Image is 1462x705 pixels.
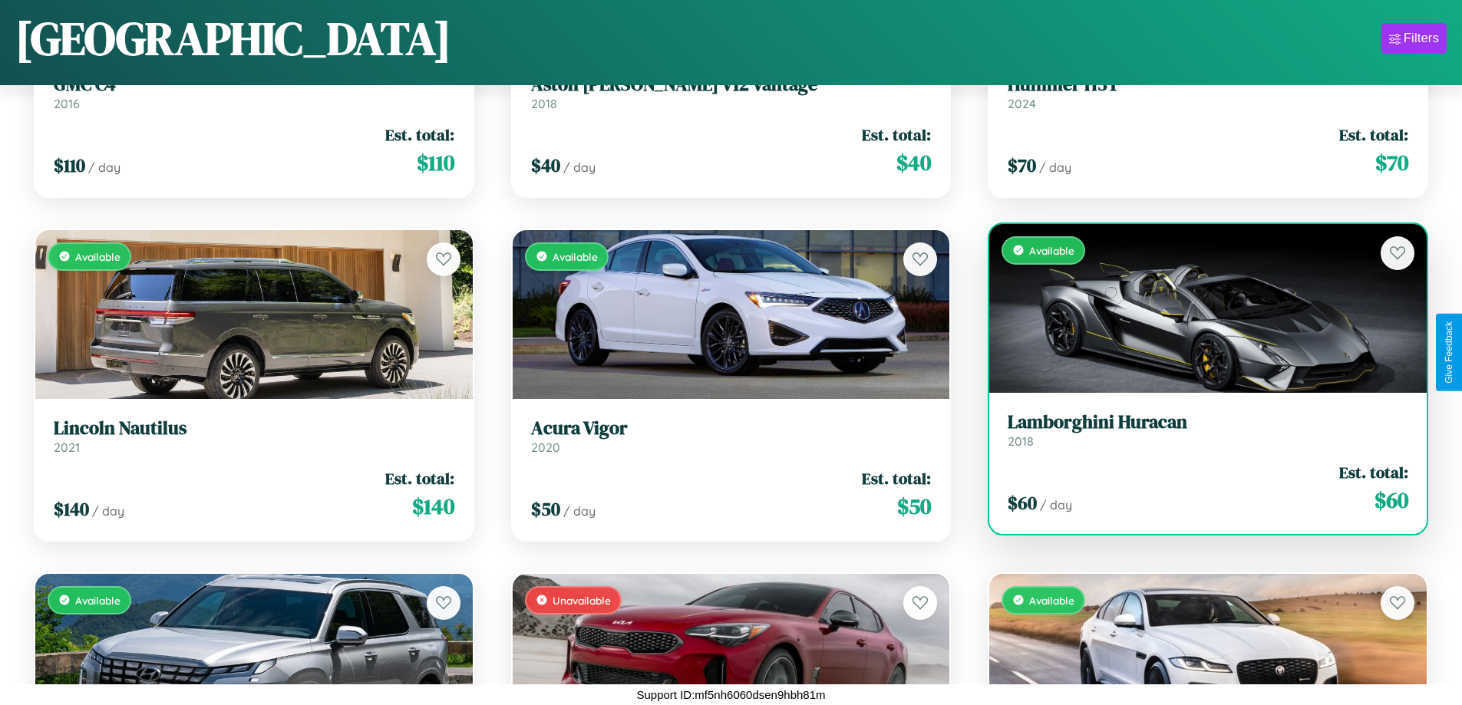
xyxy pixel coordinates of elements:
h3: GMC C4 [54,74,454,96]
span: $ 110 [417,147,454,178]
span: Available [1029,594,1074,607]
span: $ 50 [897,491,931,522]
span: $ 50 [531,496,560,522]
span: $ 60 [1375,485,1408,516]
div: Give Feedback [1444,321,1454,384]
span: 2024 [1008,96,1036,111]
span: / day [563,503,596,519]
a: Lamborghini Huracan2018 [1008,411,1408,449]
span: $ 110 [54,153,85,178]
span: 2018 [531,96,557,111]
a: Aston [PERSON_NAME] V12 Vantage2018 [531,74,932,111]
span: Est. total: [385,124,454,146]
h3: Hummer H3T [1008,74,1408,96]
p: Support ID: mf5nh6060dsen9hbh81m [636,684,825,705]
h1: [GEOGRAPHIC_DATA] [15,7,451,70]
span: Est. total: [1339,461,1408,483]
span: $ 70 [1008,153,1036,178]
span: Available [75,594,120,607]
span: $ 70 [1375,147,1408,178]
span: $ 60 [1008,490,1037,516]
span: / day [1039,160,1071,175]
span: Available [75,250,120,263]
span: 2020 [531,440,560,455]
h3: Lincoln Nautilus [54,417,454,440]
div: Filters [1404,31,1439,46]
span: Unavailable [553,594,611,607]
span: $ 40 [531,153,560,178]
a: Hummer H3T2024 [1008,74,1408,111]
span: 2016 [54,96,80,111]
button: Filters [1381,23,1447,54]
span: Est. total: [385,467,454,489]
span: / day [88,160,120,175]
span: Est. total: [862,467,931,489]
span: 2018 [1008,433,1034,449]
span: / day [92,503,124,519]
span: / day [563,160,596,175]
a: Lincoln Nautilus2021 [54,417,454,455]
a: GMC C42016 [54,74,454,111]
span: Available [1029,244,1074,257]
span: $ 140 [54,496,89,522]
span: 2021 [54,440,80,455]
span: / day [1040,497,1072,512]
h3: Acura Vigor [531,417,932,440]
h3: Lamborghini Huracan [1008,411,1408,433]
span: $ 140 [412,491,454,522]
h3: Aston [PERSON_NAME] V12 Vantage [531,74,932,96]
a: Acura Vigor2020 [531,417,932,455]
span: Est. total: [1339,124,1408,146]
span: $ 40 [896,147,931,178]
span: Available [553,250,598,263]
span: Est. total: [862,124,931,146]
